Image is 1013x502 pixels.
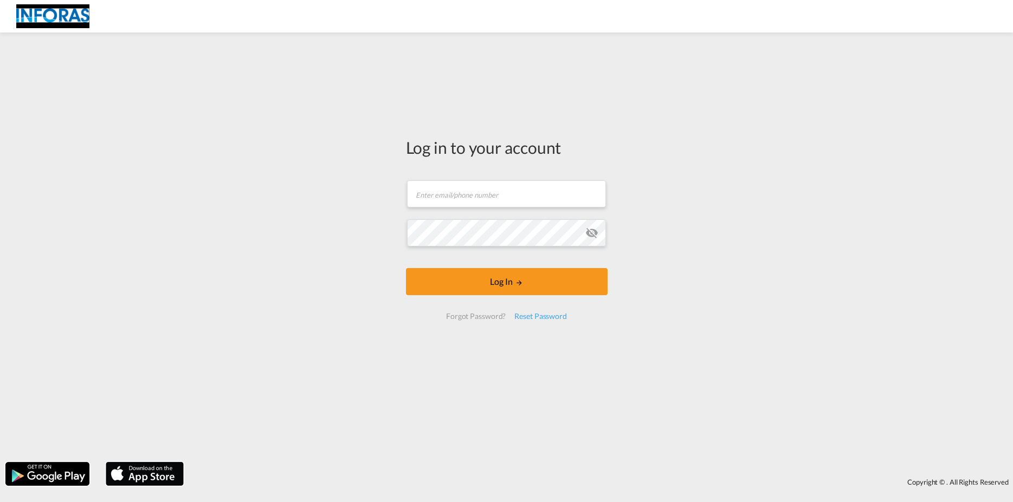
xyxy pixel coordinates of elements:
[4,461,91,487] img: google.png
[189,473,1013,491] div: Copyright © . All Rights Reserved
[407,180,606,207] input: Enter email/phone number
[406,268,608,295] button: LOGIN
[105,461,185,487] img: apple.png
[16,4,89,29] img: eff75c7098ee11eeb65dd1c63e392380.jpg
[585,226,598,239] md-icon: icon-eye-off
[442,307,510,326] div: Forgot Password?
[510,307,571,326] div: Reset Password
[406,136,608,159] div: Log in to your account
